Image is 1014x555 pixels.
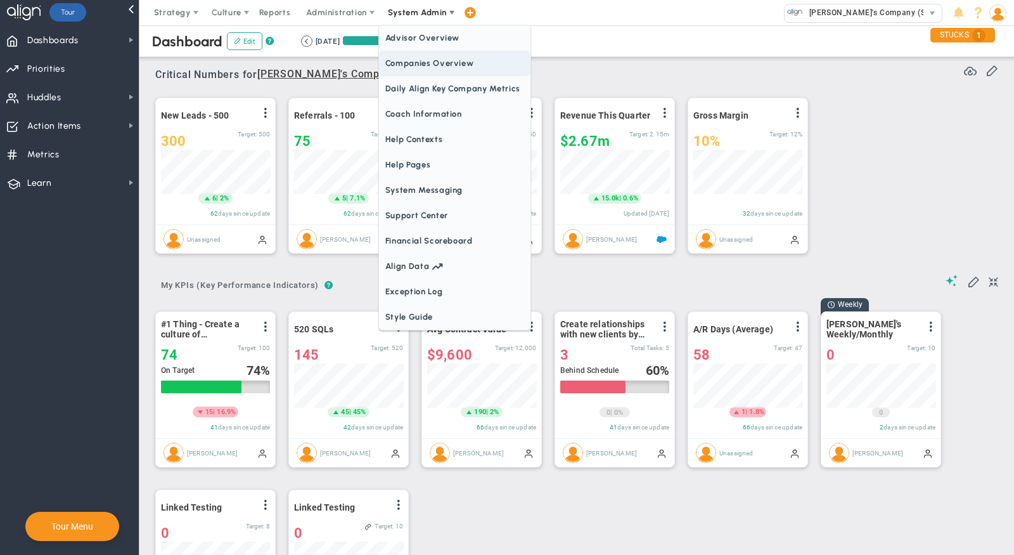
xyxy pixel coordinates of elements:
[495,344,514,351] span: Target:
[257,234,267,244] span: Manually Updated
[646,363,670,377] div: %
[48,521,97,532] button: Tour Menu
[745,408,747,416] span: |
[693,133,720,149] span: 10%
[379,304,530,330] span: Style Guide
[27,56,65,82] span: Priorities
[379,279,530,304] span: Exception Log
[294,347,319,363] span: 145
[427,324,506,334] span: Avg Contract Value
[212,8,241,17] span: Culture
[297,229,317,249] img: Katie Williams
[388,8,447,17] span: System Admin
[155,63,477,87] span: Critical Numbers for
[930,28,995,42] div: STUCKS
[247,363,260,378] span: 74
[379,152,530,178] span: Help Pages
[486,408,488,416] span: |
[515,344,536,351] span: 12,000
[238,131,257,138] span: Target:
[563,443,583,463] img: James Miller
[257,448,267,458] span: Manually Updated
[294,502,355,513] span: Linked Testing
[826,347,835,363] span: 0
[453,449,504,456] span: [PERSON_NAME]
[719,449,754,456] span: Unassigned
[696,229,716,249] img: Unassigned
[161,502,222,513] span: Linked Testing
[216,194,218,202] span: |
[629,131,648,138] span: Target:
[351,210,403,217] span: days since update
[161,525,169,541] span: 0
[928,344,935,351] span: 10
[220,194,229,202] span: 2%
[750,424,802,431] span: days since update
[379,51,530,76] span: Companies Overview
[259,344,270,351] span: 100
[743,424,750,431] span: 66
[474,407,485,417] span: 190
[164,229,184,249] img: Unassigned
[350,194,365,202] span: 7.1%
[617,424,669,431] span: days since update
[529,131,536,138] span: 50
[852,449,903,456] span: [PERSON_NAME]
[210,424,218,431] span: 41
[390,448,401,458] span: Manually Updated
[907,344,926,351] span: Target:
[563,229,583,249] img: Tom Johnson
[27,113,81,140] span: Action Items
[297,443,317,463] img: Alex Abramson
[624,210,669,217] span: Updated [DATE]
[601,193,619,204] span: 15.0k
[826,319,918,339] span: [PERSON_NAME]'s Weekly/Monthly
[247,363,271,377] div: %
[586,235,637,242] span: [PERSON_NAME]
[320,235,371,242] span: [PERSON_NAME]
[27,141,60,168] span: Metrics
[749,408,764,416] span: 1.8%
[218,424,270,431] span: days since update
[803,4,956,21] span: [PERSON_NAME]'s Company (Sandbox)
[294,525,302,541] span: 0
[741,407,745,417] span: 1
[161,133,186,149] span: 300
[829,443,849,463] img: Alex Abramson
[427,347,472,363] span: $9,600
[964,63,977,75] span: Refresh Data
[210,210,218,217] span: 62
[161,347,177,363] span: 74
[610,408,612,417] span: |
[693,324,773,334] span: A/R Days (Average)
[379,76,530,101] span: Daily Align Key Company Metrics
[923,4,942,22] span: select
[161,110,229,121] span: New Leads - 500
[379,101,530,127] span: Coach Information
[294,110,355,121] span: Referrals - 100
[560,366,619,375] span: Behind Schedule
[213,408,215,416] span: |
[266,523,270,530] span: 8
[923,448,933,458] span: Manually Updated
[750,210,802,217] span: days since update
[371,344,390,351] span: Target:
[880,424,883,431] span: 2
[294,133,311,149] span: 75
[646,363,660,378] span: 60
[946,275,958,287] span: Suggestions (AI Feature)
[774,344,793,351] span: Target:
[164,443,184,463] img: Mark Collins
[371,131,390,138] span: Target:
[657,234,667,244] span: Salesforce Enabled<br ></span>Sandbox: Quarterly Revenue
[379,203,530,228] span: Support Center
[484,424,536,431] span: days since update
[349,408,351,416] span: |
[346,194,348,202] span: |
[205,407,213,417] span: 15
[619,194,621,202] span: |
[379,228,530,254] span: Financial Scoreboard
[790,131,802,138] span: 12%
[586,449,637,456] span: [PERSON_NAME]
[212,193,216,204] span: 6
